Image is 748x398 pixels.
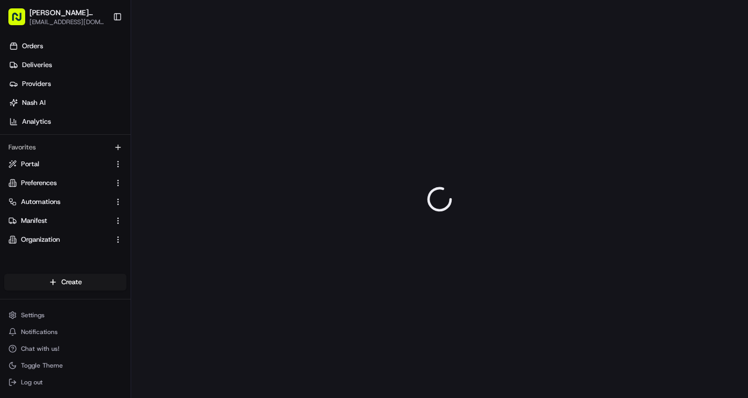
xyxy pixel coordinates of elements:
div: 14 [720,265,732,277]
div: 15 [686,118,697,130]
button: Driver Details [144,220,274,238]
span: [PERSON_NAME] [329,195,416,203]
button: Reassign [643,4,680,23]
span: 4 [316,248,320,258]
span: Toggle Theme [21,361,63,370]
div: 15 Dropoffs [350,68,404,82]
span: Driver Group [145,125,185,134]
span: [STREET_ADDRESS][PERSON_NAME] [329,203,416,220]
div: 9 [596,296,607,308]
button: [EMAIL_ADDRESS][DOMAIN_NAME] [29,18,104,26]
span: Notifications [21,328,58,336]
span: Packages [301,89,523,97]
a: Preferences [8,178,110,188]
div: Strategy: [301,53,448,63]
button: Settings [4,308,126,322]
div: 3 [607,246,618,258]
a: Automations [8,197,110,207]
button: Chat with us! [4,341,126,356]
span: [DATE] 1:07 PM [331,43,384,52]
span: Provider Batch ID [145,154,199,163]
button: Provider [209,35,282,52]
span: [PERSON_NAME] [329,285,416,294]
span: $0.00 [145,193,164,202]
span: Chat with us! [21,345,59,353]
span: Automations [21,197,60,207]
span: [PERSON_NAME] [329,110,416,119]
span: Providers [22,79,51,89]
a: Organization [8,235,110,244]
span: Internal Provider - ([PERSON_NAME] Eats Prep) [145,97,273,116]
div: Favorites [4,139,126,156]
a: Created via Automation [407,68,499,82]
span: Next Day Catering (dss_jd48oj) [334,53,441,63]
span: [PHONE_NUMBER] [156,282,215,292]
span: [STREET_ADDRESS][US_STATE] [331,249,416,265]
span: Provider [145,87,171,96]
button: Manifest [4,212,126,229]
span: [PERSON_NAME] [325,375,416,384]
span: Log out [21,378,42,386]
div: [PERSON_NAME] [145,252,200,262]
div: 2 [584,225,595,236]
span: Deliveries [22,60,52,70]
button: CancelBatch [684,4,744,23]
div: Location Not Live [532,384,592,397]
h3: Summary [301,33,343,42]
a: Analytics [4,113,131,130]
div: 1 Pickup [301,68,348,82]
span: [STREET_ADDRESS] [333,165,390,174]
span: Pylon [104,58,127,66]
span: 5 [315,293,319,303]
span: [PERSON_NAME] Eats Internal [145,135,241,145]
span: [PERSON_NAME] [329,330,416,339]
span: Provider Details [161,70,216,78]
div: 10 [691,222,702,234]
div: 6 [586,222,598,234]
button: Automations [4,193,126,210]
div: 12 [669,245,680,256]
span: Analytics [22,117,51,126]
button: Create [4,274,126,291]
button: Notifications [4,325,126,339]
a: Powered byPylon [74,57,127,66]
button: Flags [209,315,282,331]
span: Portal [21,159,39,169]
span: 3 [315,202,319,213]
a: [PHONE_NUMBER] [145,281,232,293]
div: 4 [605,240,616,251]
div: 13 [683,270,695,282]
span: Nash AI [22,98,46,107]
a: Orders [4,38,131,55]
button: Quotes [136,35,209,52]
span: 2 [316,160,321,170]
span: Name [145,242,164,251]
span: Driver Details [161,225,208,233]
a: Nash AI [4,94,131,111]
span: [STREET_ADDRESS][PERSON_NAME] [329,339,416,356]
button: [PERSON_NAME] Eats Prep [29,7,104,18]
a: Portal [8,159,110,169]
span: bth_boNMGhjHurNHguwM9TqxzS [145,164,251,174]
button: Portal [4,156,126,173]
a: Manifest [8,216,110,225]
div: 8 [594,222,605,233]
button: Organization [4,231,126,248]
span: Phone Number [145,271,191,280]
button: Provider Details [144,65,274,82]
span: [STREET_ADDRESS][PERSON_NAME] [329,294,416,310]
span: [STREET_ADDRESS][PERSON_NAME] [329,119,416,135]
a: Next Day Catering (dss_jd48oj) [334,53,448,63]
div: 1 [548,207,559,218]
span: Created: [301,42,384,53]
button: Preferences [4,175,126,191]
span: Preferences [21,178,57,188]
button: Notes [136,315,209,331]
span: 1 [315,117,319,128]
span: Orders [22,41,43,51]
div: 7 [593,227,605,238]
div: 11 [697,229,708,241]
